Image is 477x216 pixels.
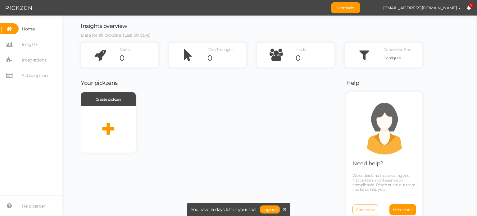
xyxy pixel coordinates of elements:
[260,205,280,214] a: Upgrade
[96,97,121,102] span: Create pickzen
[22,24,34,34] span: Home
[356,207,375,212] span: Contact us
[389,204,416,215] a: Help center
[120,53,158,63] div: 0
[207,53,246,63] div: 0
[22,71,48,80] span: Subscription
[352,173,415,192] span: We understand that creating your first pickzen might seem a bit complicated. Reach out to our tea...
[191,207,257,212] span: You have 14 days left in your trial
[296,53,334,63] div: 0
[81,23,127,30] span: Insights overview
[331,2,360,13] a: Upgrade
[377,2,466,13] button: [EMAIL_ADDRESS][DOMAIN_NAME]
[352,160,383,167] span: Need help?
[120,47,129,52] span: Starts
[346,80,359,86] span: Help
[366,2,377,13] img: 7823c092af6d8ec0f3e120f91450003a
[22,39,38,49] span: Insights
[383,5,457,10] span: [EMAIL_ADDRESS][DOMAIN_NAME]
[384,53,422,63] a: Configure
[469,3,474,8] span: 7
[6,4,32,12] img: Pickzen logo
[81,80,118,86] span: Your pickzens
[81,32,150,38] span: Data for all pickzens (Last 30 days)
[393,207,413,212] span: Help center
[384,56,401,60] span: Configure
[384,47,412,52] span: Conversion Rate
[357,99,412,154] img: support.png
[296,47,306,52] span: Leads
[22,201,45,211] span: Help center
[207,47,233,52] span: Click Throughs
[22,55,46,65] span: Integrations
